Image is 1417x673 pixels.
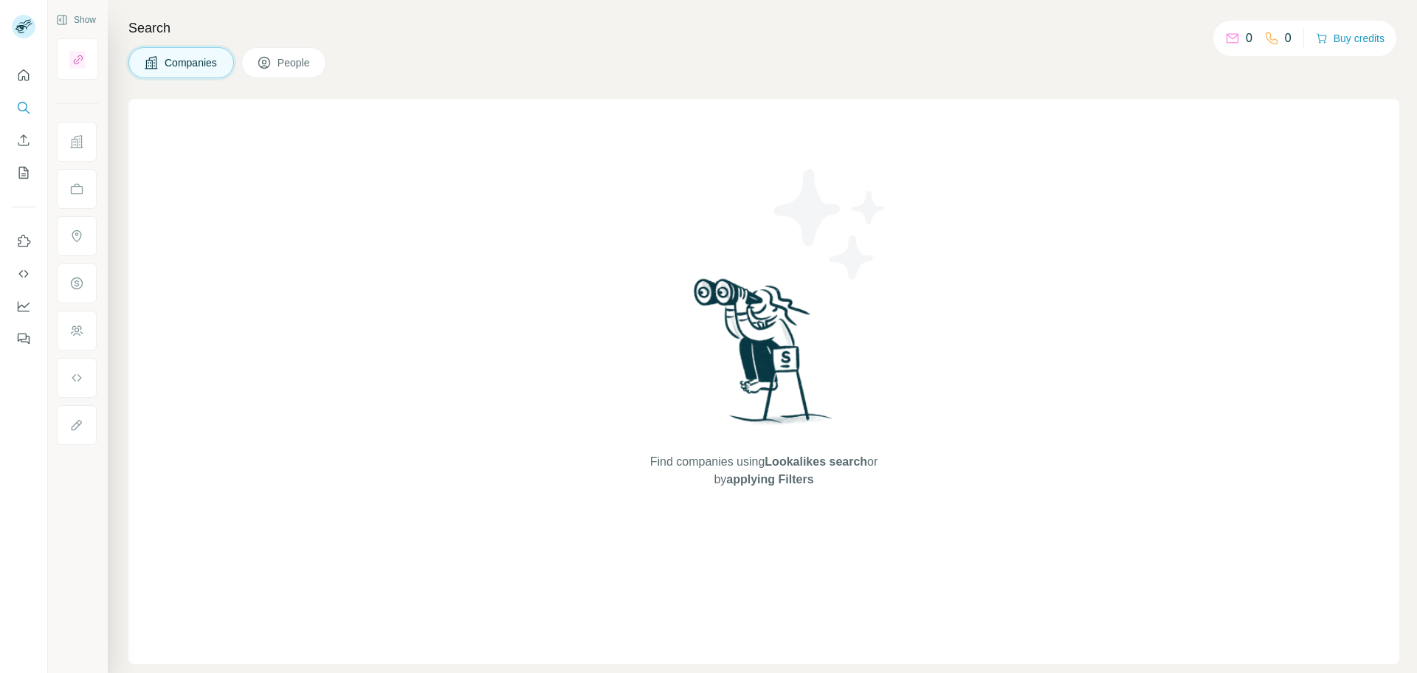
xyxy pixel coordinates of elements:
button: Dashboard [12,293,35,320]
button: Buy credits [1316,28,1385,49]
button: My lists [12,159,35,186]
button: Enrich CSV [12,127,35,153]
h4: Search [128,18,1399,38]
span: People [277,55,311,70]
button: Use Surfe API [12,260,35,287]
button: Quick start [12,62,35,89]
p: 0 [1285,30,1292,47]
button: Show [46,9,106,31]
button: Use Surfe on LinkedIn [12,228,35,255]
span: Lookalikes search [765,455,867,468]
img: Surfe Illustration - Stars [764,158,897,291]
span: applying Filters [726,473,813,486]
button: Search [12,94,35,121]
span: Find companies using or by [646,453,882,489]
p: 0 [1246,30,1252,47]
img: Surfe Illustration - Woman searching with binoculars [687,275,841,439]
button: Feedback [12,325,35,352]
span: Companies [165,55,218,70]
